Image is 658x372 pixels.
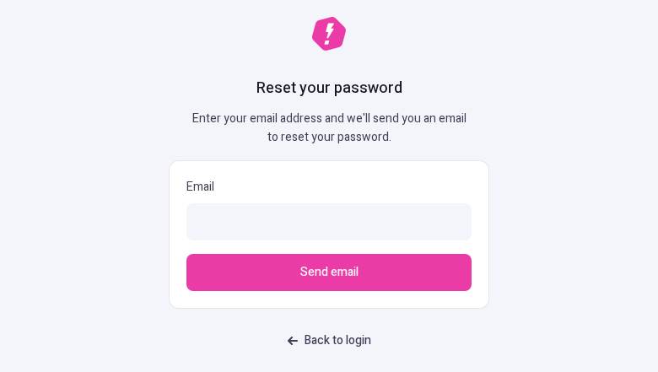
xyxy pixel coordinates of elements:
input: Email [186,203,472,240]
h1: Reset your password [256,78,402,100]
button: Send email [186,254,472,291]
a: Back to login [278,326,381,356]
p: Enter your email address and we'll send you an email to reset your password. [186,110,472,147]
span: Send email [300,263,359,282]
p: Email [186,178,472,197]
